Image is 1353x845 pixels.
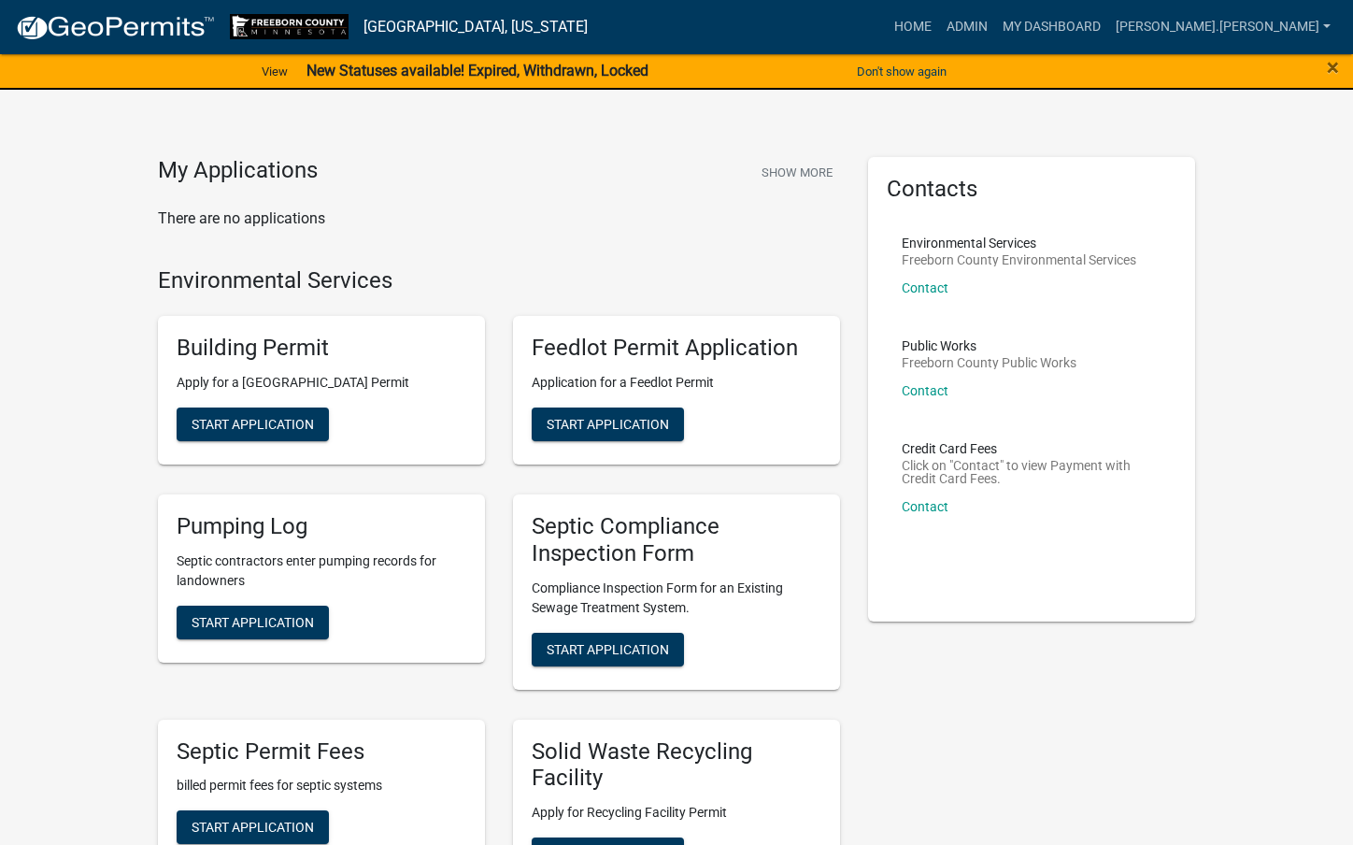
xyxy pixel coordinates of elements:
[177,513,466,540] h5: Pumping Log
[902,383,948,398] a: Contact
[363,11,588,43] a: [GEOGRAPHIC_DATA], [US_STATE]
[177,776,466,795] p: billed permit fees for septic systems
[532,803,821,823] p: Apply for Recycling Facility Permit
[887,9,939,45] a: Home
[532,335,821,362] h5: Feedlot Permit Application
[306,62,648,79] strong: New Statuses available! Expired, Withdrawn, Locked
[158,208,840,230] p: There are no applications
[192,417,314,432] span: Start Application
[1327,56,1339,79] button: Close
[532,738,821,793] h5: Solid Waste Recycling Facility
[177,335,466,362] h5: Building Permit
[902,442,1161,455] p: Credit Card Fees
[995,9,1108,45] a: My Dashboard
[254,56,295,87] a: View
[532,408,684,441] button: Start Application
[547,417,669,432] span: Start Application
[754,157,840,188] button: Show More
[532,513,821,567] h5: Septic Compliance Inspection Form
[902,459,1161,485] p: Click on "Contact" to view Payment with Credit Card Fees.
[902,339,1076,352] p: Public Works
[532,633,684,666] button: Start Application
[177,551,466,591] p: Septic contractors enter pumping records for landowners
[849,56,954,87] button: Don't show again
[1108,9,1338,45] a: [PERSON_NAME].[PERSON_NAME]
[192,820,314,835] span: Start Application
[177,408,329,441] button: Start Application
[939,9,995,45] a: Admin
[887,176,1176,203] h5: Contacts
[902,253,1136,266] p: Freeborn County Environmental Services
[158,267,840,294] h4: Environmental Services
[230,14,349,39] img: Freeborn County, Minnesota
[177,373,466,393] p: Apply for a [GEOGRAPHIC_DATA] Permit
[158,157,318,185] h4: My Applications
[177,606,329,639] button: Start Application
[532,579,821,618] p: Compliance Inspection Form for an Existing Sewage Treatment System.
[902,280,948,295] a: Contact
[192,614,314,629] span: Start Application
[902,499,948,514] a: Contact
[902,236,1136,250] p: Environmental Services
[547,641,669,656] span: Start Application
[902,356,1076,369] p: Freeborn County Public Works
[177,738,466,766] h5: Septic Permit Fees
[1327,54,1339,80] span: ×
[532,373,821,393] p: Application for a Feedlot Permit
[177,810,329,844] button: Start Application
